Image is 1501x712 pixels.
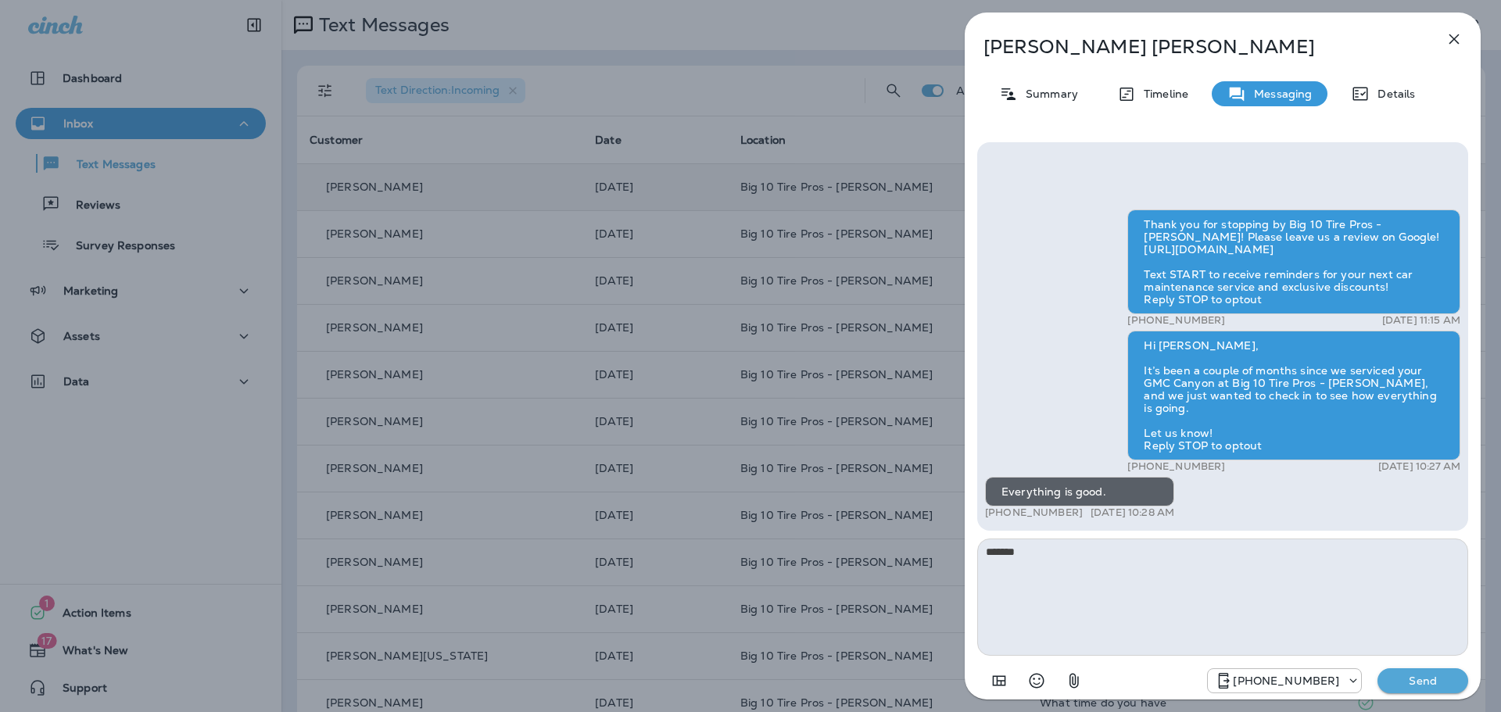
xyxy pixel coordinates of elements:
[1091,506,1174,519] p: [DATE] 10:28 AM
[1018,88,1078,100] p: Summary
[985,477,1174,506] div: Everything is good.
[983,665,1015,696] button: Add in a premade template
[1390,674,1456,688] p: Send
[1021,665,1052,696] button: Select an emoji
[1127,209,1460,314] div: Thank you for stopping by Big 10 Tire Pros - [PERSON_NAME]! Please leave us a review on Google! [...
[1246,88,1312,100] p: Messaging
[985,506,1083,519] p: [PHONE_NUMBER]
[1378,460,1460,473] p: [DATE] 10:27 AM
[1233,674,1339,687] p: [PHONE_NUMBER]
[983,36,1410,58] p: [PERSON_NAME] [PERSON_NAME]
[1377,668,1468,693] button: Send
[1370,88,1415,100] p: Details
[1382,314,1460,327] p: [DATE] 11:15 AM
[1136,88,1188,100] p: Timeline
[1127,460,1225,473] p: [PHONE_NUMBER]
[1127,331,1460,460] div: Hi [PERSON_NAME], It’s been a couple of months since we serviced your GMC Canyon at Big 10 Tire P...
[1208,671,1361,690] div: +1 (601) 808-4206
[1127,314,1225,327] p: [PHONE_NUMBER]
